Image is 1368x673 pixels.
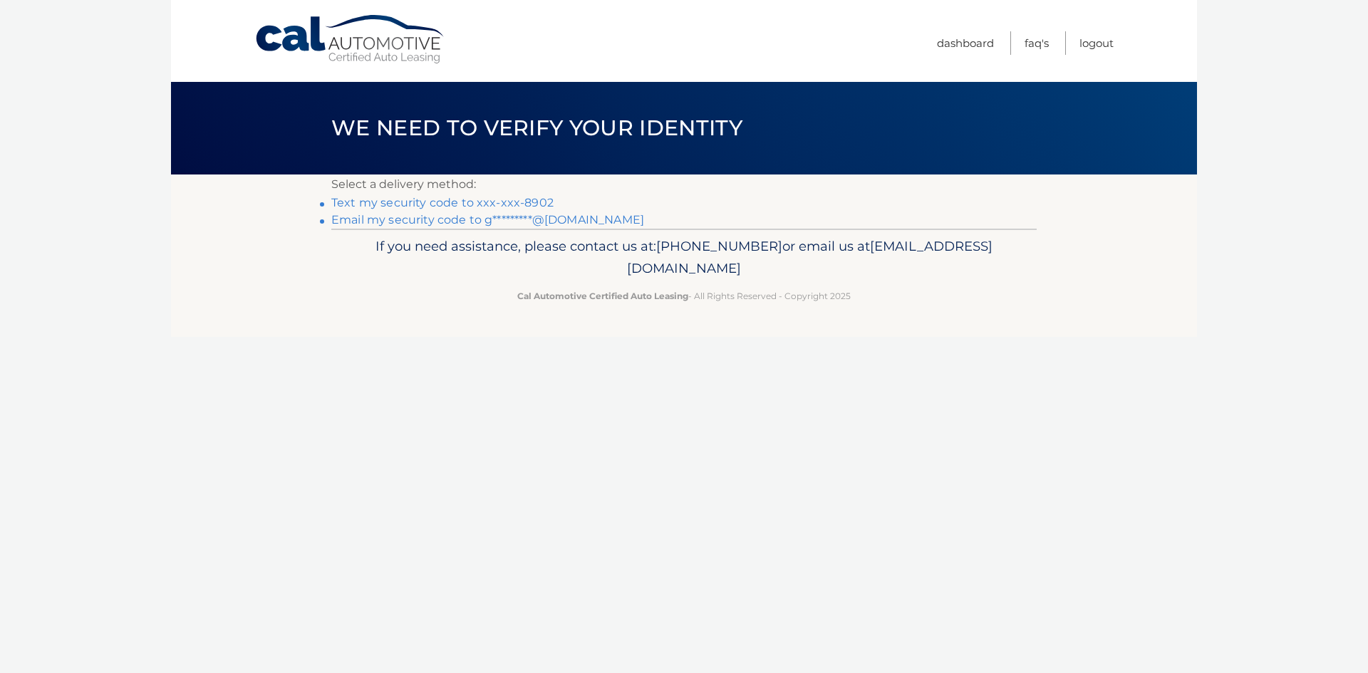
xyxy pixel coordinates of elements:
[254,14,447,65] a: Cal Automotive
[517,291,688,301] strong: Cal Automotive Certified Auto Leasing
[1079,31,1114,55] a: Logout
[656,238,782,254] span: [PHONE_NUMBER]
[331,213,644,226] a: Email my security code to g*********@[DOMAIN_NAME]
[1025,31,1049,55] a: FAQ's
[331,115,742,141] span: We need to verify your identity
[937,31,994,55] a: Dashboard
[341,235,1027,281] p: If you need assistance, please contact us at: or email us at
[331,174,1037,194] p: Select a delivery method:
[331,196,554,209] a: Text my security code to xxx-xxx-8902
[341,288,1027,303] p: - All Rights Reserved - Copyright 2025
